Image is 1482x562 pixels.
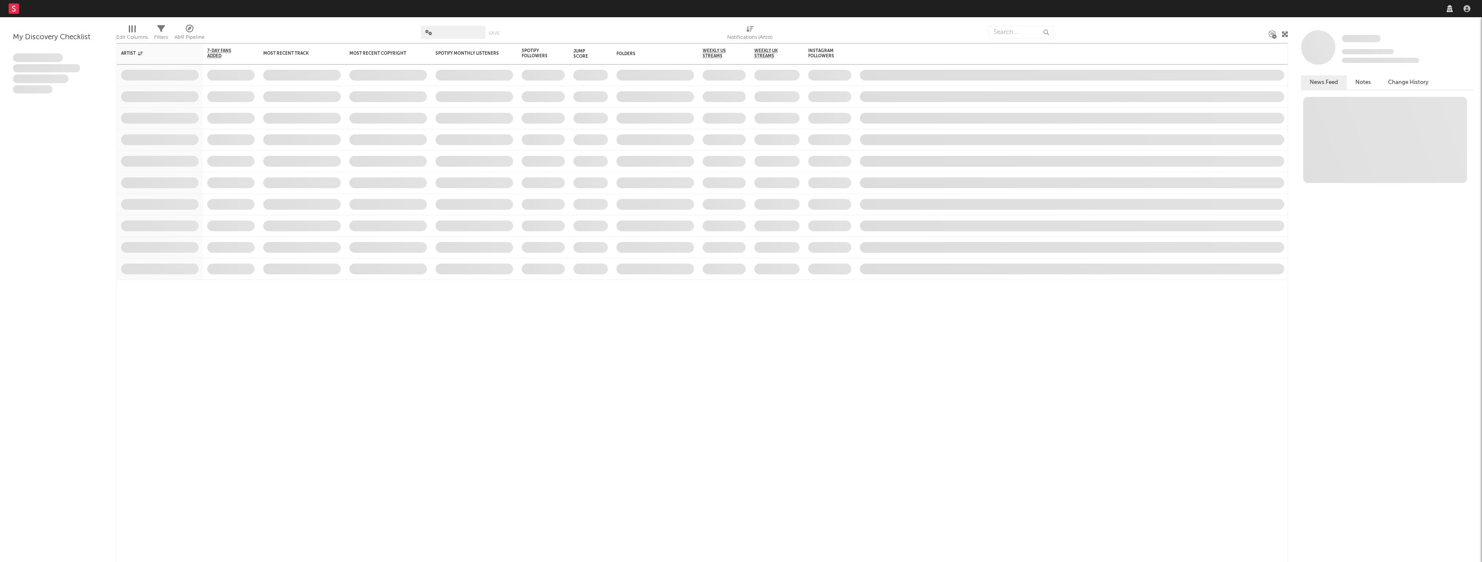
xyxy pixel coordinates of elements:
[116,22,148,47] div: Edit Columns
[121,51,186,56] div: Artist
[522,48,552,59] div: Spotify Followers
[154,22,168,47] div: Filters
[1301,75,1347,90] button: News Feed
[1342,49,1394,54] span: Tracking Since: [DATE]
[174,22,205,47] div: A&R Pipeline
[616,51,681,56] div: Folders
[13,85,53,94] span: Aliquam viverra
[13,75,68,83] span: Praesent ac interdum
[754,48,787,59] span: Weekly UK Streams
[1347,75,1379,90] button: Notes
[349,51,414,56] div: Most Recent Copyright
[13,64,80,73] span: Integer aliquet in purus et
[154,32,168,43] div: Filters
[1342,58,1419,63] span: 0 fans last week
[573,49,595,59] div: Jump Score
[727,22,772,47] div: Notifications (Artist)
[263,51,328,56] div: Most Recent Track
[727,32,772,43] div: Notifications (Artist)
[13,32,103,43] div: My Discovery Checklist
[489,31,500,36] button: Save
[703,48,733,59] span: Weekly US Streams
[1342,35,1381,42] span: Some Artist
[207,48,242,59] span: 7-Day Fans Added
[13,53,63,62] span: Lorem ipsum dolor
[436,51,500,56] div: Spotify Monthly Listeners
[174,32,205,43] div: A&R Pipeline
[989,26,1053,39] input: Search...
[808,48,838,59] div: Instagram Followers
[116,32,148,43] div: Edit Columns
[1379,75,1437,90] button: Change History
[1342,34,1381,43] a: Some Artist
